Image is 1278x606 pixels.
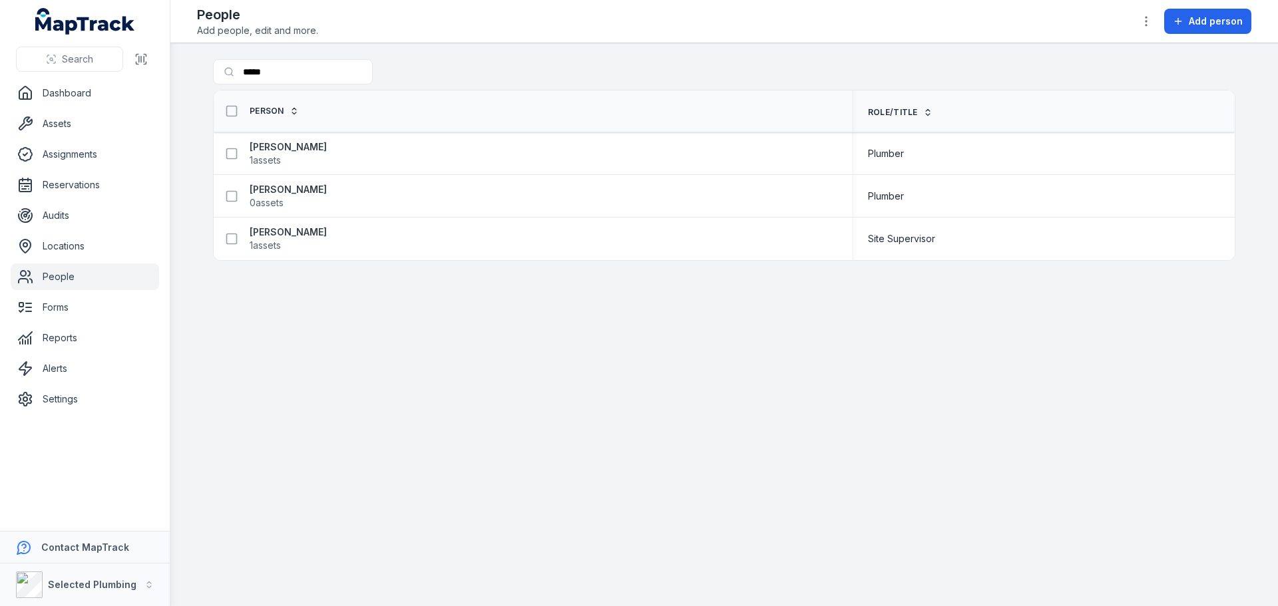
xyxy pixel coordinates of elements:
button: Add person [1164,9,1251,34]
a: [PERSON_NAME]1assets [250,140,327,167]
span: Site Supervisor [868,232,935,245]
a: People [11,263,159,290]
a: [PERSON_NAME]0assets [250,183,327,210]
strong: [PERSON_NAME] [250,226,327,239]
span: 1 assets [250,154,281,167]
strong: [PERSON_NAME] [250,140,327,154]
strong: Selected Plumbing [48,579,136,590]
span: Role/Title [868,107,918,118]
a: Reports [11,325,159,351]
a: MapTrack [35,8,135,35]
span: Plumber [868,190,904,203]
span: Add people, edit and more. [197,24,318,37]
span: Search [62,53,93,66]
a: Assets [11,110,159,137]
span: Add person [1189,15,1243,28]
a: Alerts [11,355,159,382]
a: [PERSON_NAME]1assets [250,226,327,252]
span: 1 assets [250,239,281,252]
a: Assignments [11,141,159,168]
button: Search [16,47,123,72]
strong: Contact MapTrack [41,541,129,553]
strong: [PERSON_NAME] [250,183,327,196]
a: Locations [11,233,159,259]
a: Forms [11,294,159,321]
span: Plumber [868,147,904,160]
a: Dashboard [11,80,159,106]
a: Audits [11,202,159,229]
a: Role/Title [868,107,933,118]
h2: People [197,5,318,24]
a: Reservations [11,172,159,198]
span: Person [250,106,284,116]
a: Settings [11,386,159,412]
a: Person [250,106,299,116]
span: 0 assets [250,196,284,210]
